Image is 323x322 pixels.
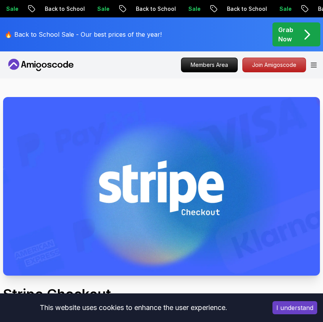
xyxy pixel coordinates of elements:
a: Join Amigoscode [242,58,306,72]
a: Members Area [181,58,238,72]
p: Sale [91,5,116,13]
p: Sale [273,5,298,13]
button: Open Menu [311,63,317,68]
p: 🔥 Back to School Sale - Our best prices of the year! [5,30,162,39]
button: Accept cookies [272,301,317,314]
div: This website uses cookies to enhance the user experience. [6,299,261,316]
p: Back to School [39,5,91,13]
p: Back to School [221,5,273,13]
p: Sale [182,5,207,13]
h1: Stripe Checkout [3,286,320,302]
p: Members Area [181,58,237,72]
img: java-stripe-checkout_thumbnail [3,97,320,276]
p: Back to School [130,5,182,13]
p: Grab Now [278,25,293,44]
